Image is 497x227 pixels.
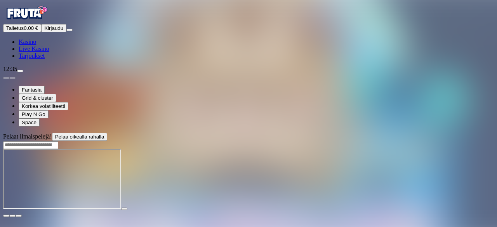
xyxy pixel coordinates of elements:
button: close icon [3,215,9,217]
span: Pelaa oikealla rahalla [55,134,104,140]
span: Kirjaudu [44,25,63,31]
button: Space [19,118,40,126]
div: Pelaat ilmaispelejä! [3,133,494,141]
span: Play N Go [22,111,45,117]
iframe: Reactoonz [3,149,121,209]
nav: Primary [3,3,494,59]
span: Fantasia [22,87,42,93]
a: Fruta [3,17,50,24]
span: Grid & cluster [22,95,53,101]
span: 0.00 € [24,25,38,31]
button: Grid & cluster [19,94,56,102]
span: Space [22,120,36,125]
button: Play N Go [19,110,49,118]
span: Talletus [6,25,24,31]
button: Talletusplus icon0.00 € [3,24,41,32]
button: Kirjaudu [41,24,66,32]
button: menu [66,29,73,31]
span: 12:35 [3,66,17,72]
img: Fruta [3,3,50,23]
input: Search [3,141,58,149]
button: prev slide [3,77,9,79]
nav: Main menu [3,38,494,59]
button: live-chat [17,70,23,72]
button: chevron-down icon [9,215,16,217]
button: fullscreen icon [16,215,22,217]
a: Kasino [19,38,36,45]
button: Pelaa oikealla rahalla [52,133,108,141]
span: Korkea volatiliteetti [22,103,65,109]
button: play icon [121,208,127,210]
button: next slide [9,77,16,79]
button: Korkea volatiliteetti [19,102,68,110]
a: Live Kasino [19,45,49,52]
button: Fantasia [19,86,45,94]
a: Tarjoukset [19,52,45,59]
